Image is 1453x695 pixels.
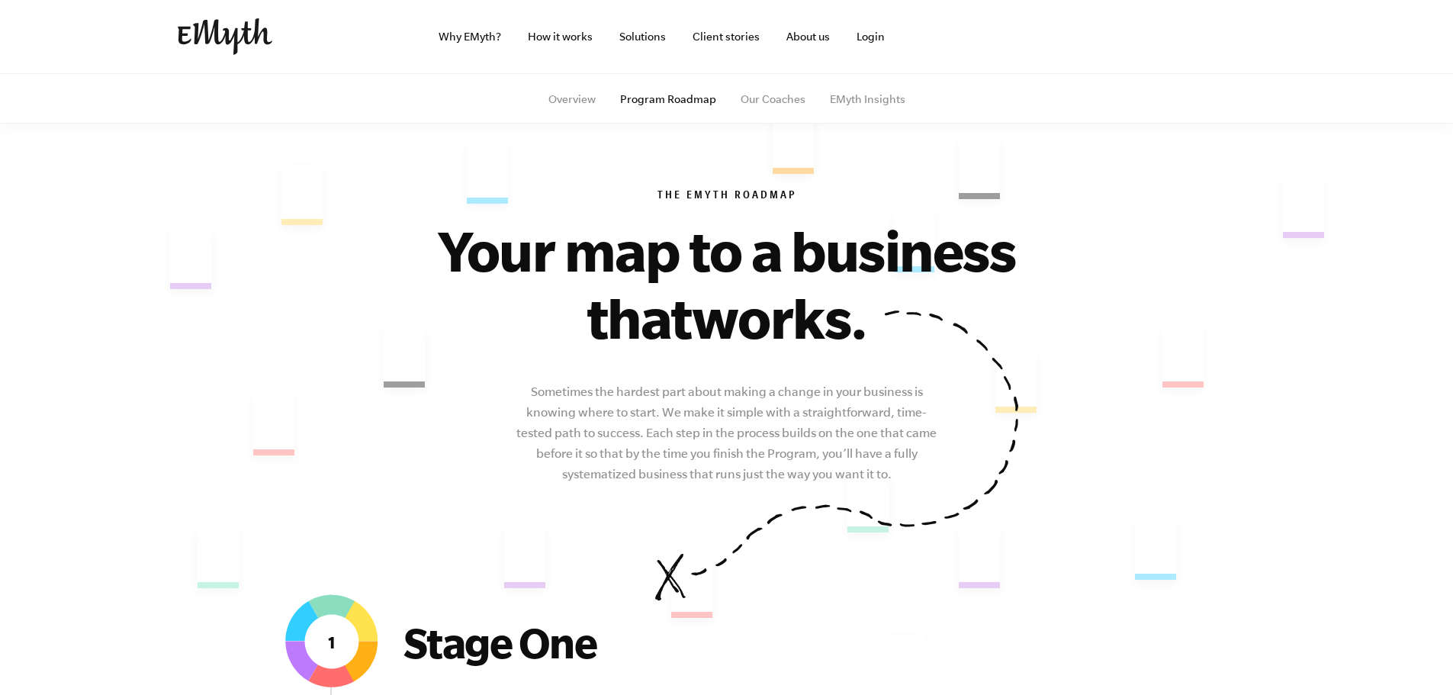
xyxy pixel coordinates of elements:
[391,217,1062,351] h1: Your map to a business that
[620,93,716,105] a: Program Roadmap
[741,93,805,105] a: Our Coaches
[548,93,596,105] a: Overview
[178,18,272,55] img: EMyth
[692,285,867,349] span: works.
[830,93,905,105] a: EMyth Insights
[514,381,940,484] p: Sometimes the hardest part about making a change in your business is knowing where to start. We m...
[948,20,1108,53] iframe: Embedded CTA
[1116,20,1276,53] iframe: Embedded CTA
[263,189,1191,204] h6: The EMyth Roadmap
[1377,622,1453,695] iframe: Chat Widget
[403,618,709,667] h2: Stage One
